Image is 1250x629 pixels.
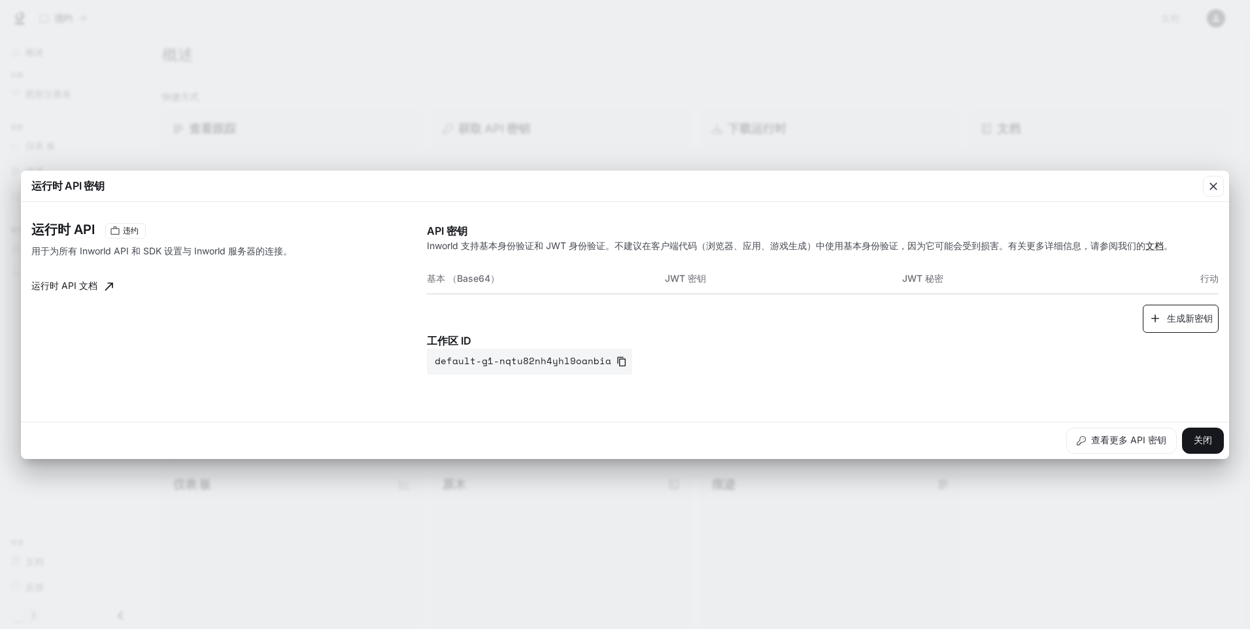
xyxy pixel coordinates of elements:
div: 这些键将仅适用于您当前的工作区 [105,223,146,239]
th: JWT 秘密 [902,263,1140,294]
span: 违约 [118,225,144,237]
font: 生成新密钥 [1167,311,1213,327]
th: 行动 [1140,263,1219,294]
font: 查看更多 API 密钥 [1091,432,1166,449]
button: 生成新密钥 [1143,305,1219,333]
a: 运行时 API 文档 [26,273,118,299]
p: 用于为所有 Inworld API 和 SDK 设置与 Inworld 服务器的连接。 [31,244,320,258]
th: JWT 密钥 [665,263,902,294]
p: Inworld 支持基本身份验证和 JWT 身份验证。不建议在客户端代码（浏览器、应用、游戏生成）中使用基本身份验证，因为它可能会受到损害。有关更多详细信息，请参阅我们的 。 [427,239,1219,252]
p: API 密钥 [427,223,1219,239]
button: 关闭 [1182,428,1224,454]
font: 运行时 API 文档 [31,278,97,294]
th: 基本 （Base64） [427,263,664,294]
font: default-g1-nqtu82nh4yhl9oanbia [435,353,611,369]
button: 查看更多 API 密钥 [1066,428,1177,454]
button: default-g1-nqtu82nh4yhl9oanbia [427,348,632,375]
h3: 运行时 API [31,223,95,236]
a: 文档 [1145,240,1164,251]
p: 运行时 API 密钥 [31,178,105,194]
p: 工作区 ID [427,333,1219,348]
